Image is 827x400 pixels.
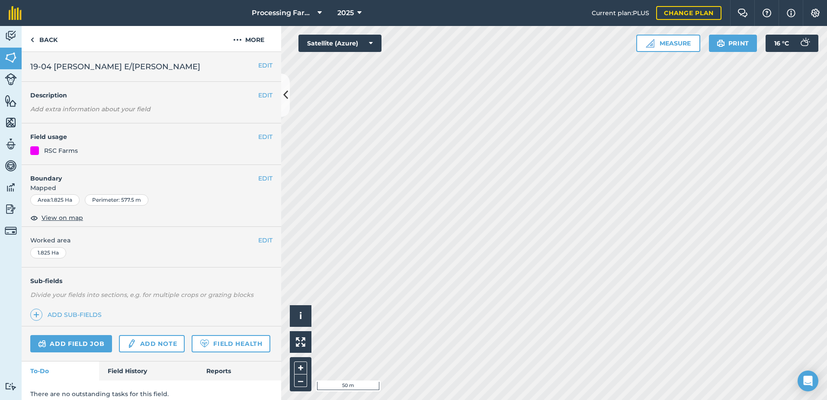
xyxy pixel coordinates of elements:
[216,26,281,52] button: More
[119,335,185,352] a: Add note
[774,35,789,52] span: 16 ° C
[198,361,281,381] a: Reports
[717,38,725,48] img: svg+xml;base64,PHN2ZyB4bWxucz0iaHR0cDovL3d3dy53My5vcmcvMjAwMC9zdmciIHdpZHRoPSIxOSIgaGVpZ2h0PSIyNC...
[810,9,821,17] img: A cog icon
[30,247,66,258] div: 1.825 Ha
[30,105,151,113] em: Add extra information about your field
[296,337,305,347] img: Four arrows, one pointing top left, one top right, one bottom right and the last bottom left
[22,165,258,183] h4: Boundary
[290,305,311,327] button: i
[258,174,272,183] button: EDIT
[294,374,307,387] button: –
[30,335,112,352] a: Add field job
[258,61,272,70] button: EDIT
[298,35,381,52] button: Satellite (Azure)
[709,35,757,52] button: Print
[33,310,39,320] img: svg+xml;base64,PHN2ZyB4bWxucz0iaHR0cDovL3d3dy53My5vcmcvMjAwMC9zdmciIHdpZHRoPSIxNCIgaGVpZ2h0PSIyNC...
[5,29,17,42] img: svg+xml;base64,PD94bWwgdmVyc2lvbj0iMS4wIiBlbmNvZGluZz0idXRmLTgiPz4KPCEtLSBHZW5lcmF0b3I6IEFkb2JlIE...
[22,361,99,381] a: To-Do
[30,291,253,299] em: Divide your fields into sections, e.g. for multiple crops or grazing blocks
[99,361,197,381] a: Field History
[22,276,281,286] h4: Sub-fields
[30,35,34,45] img: svg+xml;base64,PHN2ZyB4bWxucz0iaHR0cDovL3d3dy53My5vcmcvMjAwMC9zdmciIHdpZHRoPSI5IiBoZWlnaHQ9IjI0Ii...
[30,213,38,223] img: svg+xml;base64,PHN2ZyB4bWxucz0iaHR0cDovL3d3dy53My5vcmcvMjAwMC9zdmciIHdpZHRoPSIxOCIgaGVpZ2h0PSIyNC...
[9,6,22,20] img: fieldmargin Logo
[85,194,148,206] div: Perimeter : 577.5 m
[258,90,272,100] button: EDIT
[5,73,17,85] img: svg+xml;base64,PD94bWwgdmVyc2lvbj0iMS4wIiBlbmNvZGluZz0idXRmLTgiPz4KPCEtLSBHZW5lcmF0b3I6IEFkb2JlIE...
[44,146,78,155] div: RSC Farms
[233,35,242,45] img: svg+xml;base64,PHN2ZyB4bWxucz0iaHR0cDovL3d3dy53My5vcmcvMjAwMC9zdmciIHdpZHRoPSIyMCIgaGVpZ2h0PSIyNC...
[5,181,17,194] img: svg+xml;base64,PD94bWwgdmVyc2lvbj0iMS4wIiBlbmNvZGluZz0idXRmLTgiPz4KPCEtLSBHZW5lcmF0b3I6IEFkb2JlIE...
[5,94,17,107] img: svg+xml;base64,PHN2ZyB4bWxucz0iaHR0cDovL3d3dy53My5vcmcvMjAwMC9zdmciIHdpZHRoPSI1NiIgaGVpZ2h0PSI2MC...
[30,213,83,223] button: View on map
[299,310,302,321] span: i
[258,235,272,245] button: EDIT
[30,389,272,399] p: There are no outstanding tasks for this field.
[5,203,17,216] img: svg+xml;base64,PD94bWwgdmVyc2lvbj0iMS4wIiBlbmNvZGluZz0idXRmLTgiPz4KPCEtLSBHZW5lcmF0b3I6IEFkb2JlIE...
[38,339,46,349] img: svg+xml;base64,PD94bWwgdmVyc2lvbj0iMS4wIiBlbmNvZGluZz0idXRmLTgiPz4KPCEtLSBHZW5lcmF0b3I6IEFkb2JlIE...
[798,371,818,391] div: Open Intercom Messenger
[192,335,270,352] a: Field Health
[636,35,700,52] button: Measure
[796,35,813,52] img: svg+xml;base64,PD94bWwgdmVyc2lvbj0iMS4wIiBlbmNvZGluZz0idXRmLTgiPz4KPCEtLSBHZW5lcmF0b3I6IEFkb2JlIE...
[22,26,66,52] a: Back
[337,8,354,18] span: 2025
[258,132,272,142] button: EDIT
[22,183,281,193] span: Mapped
[762,9,772,17] img: A question mark icon
[766,35,818,52] button: 16 °C
[30,132,258,142] h4: Field usage
[30,194,80,206] div: Area : 1.825 Ha
[592,8,649,18] span: Current plan : PLUS
[646,39,654,48] img: Ruler icon
[5,382,17,390] img: svg+xml;base64,PD94bWwgdmVyc2lvbj0iMS4wIiBlbmNvZGluZz0idXRmLTgiPz4KPCEtLSBHZW5lcmF0b3I6IEFkb2JlIE...
[30,309,105,321] a: Add sub-fields
[5,159,17,172] img: svg+xml;base64,PD94bWwgdmVyc2lvbj0iMS4wIiBlbmNvZGluZz0idXRmLTgiPz4KPCEtLSBHZW5lcmF0b3I6IEFkb2JlIE...
[30,90,272,100] h4: Description
[5,116,17,129] img: svg+xml;base64,PHN2ZyB4bWxucz0iaHR0cDovL3d3dy53My5vcmcvMjAwMC9zdmciIHdpZHRoPSI1NiIgaGVpZ2h0PSI2MC...
[252,8,314,18] span: Processing Farms
[42,213,83,223] span: View on map
[127,339,136,349] img: svg+xml;base64,PD94bWwgdmVyc2lvbj0iMS4wIiBlbmNvZGluZz0idXRmLTgiPz4KPCEtLSBHZW5lcmF0b3I6IEFkb2JlIE...
[5,138,17,151] img: svg+xml;base64,PD94bWwgdmVyc2lvbj0iMS4wIiBlbmNvZGluZz0idXRmLTgiPz4KPCEtLSBHZW5lcmF0b3I6IEFkb2JlIE...
[737,9,748,17] img: Two speech bubbles overlapping with the left bubble in the forefront
[30,235,272,245] span: Worked area
[294,361,307,374] button: +
[656,6,721,20] a: Change plan
[5,225,17,237] img: svg+xml;base64,PD94bWwgdmVyc2lvbj0iMS4wIiBlbmNvZGluZz0idXRmLTgiPz4KPCEtLSBHZW5lcmF0b3I6IEFkb2JlIE...
[787,8,795,18] img: svg+xml;base64,PHN2ZyB4bWxucz0iaHR0cDovL3d3dy53My5vcmcvMjAwMC9zdmciIHdpZHRoPSIxNyIgaGVpZ2h0PSIxNy...
[30,61,200,73] span: 19-04 [PERSON_NAME] E/[PERSON_NAME]
[5,51,17,64] img: svg+xml;base64,PHN2ZyB4bWxucz0iaHR0cDovL3d3dy53My5vcmcvMjAwMC9zdmciIHdpZHRoPSI1NiIgaGVpZ2h0PSI2MC...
